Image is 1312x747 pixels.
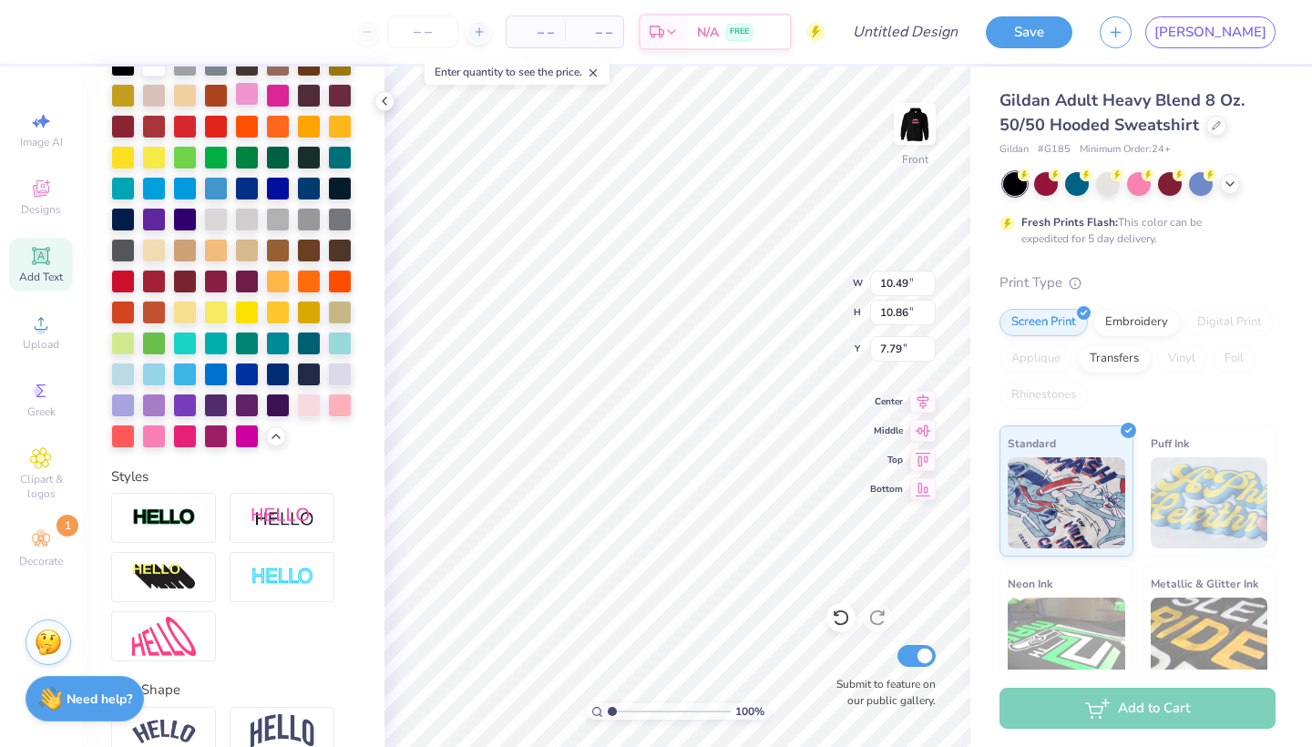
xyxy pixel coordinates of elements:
[20,135,63,149] span: Image AI
[999,382,1088,409] div: Rhinestones
[425,59,610,85] div: Enter quantity to see the price.
[67,691,132,708] strong: Need help?
[1154,22,1266,43] span: [PERSON_NAME]
[1008,598,1125,689] img: Neon Ink
[111,466,355,487] div: Styles
[1008,574,1052,593] span: Neon Ink
[897,106,933,142] img: Front
[1093,309,1180,336] div: Embroidery
[999,309,1088,336] div: Screen Print
[387,15,458,48] input: – –
[870,483,903,496] span: Bottom
[1038,142,1071,158] span: # G185
[999,142,1029,158] span: Gildan
[19,270,63,284] span: Add Text
[132,720,196,744] img: Arc
[697,23,719,42] span: N/A
[1145,16,1276,48] a: [PERSON_NAME]
[730,26,749,38] span: FREE
[23,337,59,352] span: Upload
[999,89,1245,136] span: Gildan Adult Heavy Blend 8 Oz. 50/50 Hooded Sweatshirt
[735,703,764,720] span: 100 %
[56,515,78,537] span: 1
[999,272,1276,293] div: Print Type
[518,23,554,42] span: – –
[1080,142,1171,158] span: Minimum Order: 24 +
[870,425,903,437] span: Middle
[1021,214,1245,247] div: This color can be expedited for 5 day delivery.
[870,395,903,408] span: Center
[1151,598,1268,689] img: Metallic & Glitter Ink
[111,680,355,701] div: Text Shape
[902,151,928,168] div: Front
[1078,345,1151,373] div: Transfers
[1151,434,1189,453] span: Puff Ink
[19,554,63,568] span: Decorate
[1008,434,1056,453] span: Standard
[1021,215,1118,230] strong: Fresh Prints Flash:
[576,23,612,42] span: – –
[27,404,56,419] span: Greek
[251,507,314,529] img: Shadow
[1151,457,1268,548] img: Puff Ink
[132,563,196,592] img: 3d Illusion
[132,617,196,656] img: Free Distort
[1156,345,1207,373] div: Vinyl
[1151,574,1258,593] span: Metallic & Glitter Ink
[986,16,1072,48] button: Save
[251,567,314,588] img: Negative Space
[999,345,1072,373] div: Applique
[9,472,73,501] span: Clipart & logos
[1008,457,1125,548] img: Standard
[132,507,196,528] img: Stroke
[838,14,972,50] input: Untitled Design
[870,454,903,466] span: Top
[826,676,936,709] label: Submit to feature on our public gallery.
[1213,345,1256,373] div: Foil
[21,202,61,217] span: Designs
[1185,309,1274,336] div: Digital Print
